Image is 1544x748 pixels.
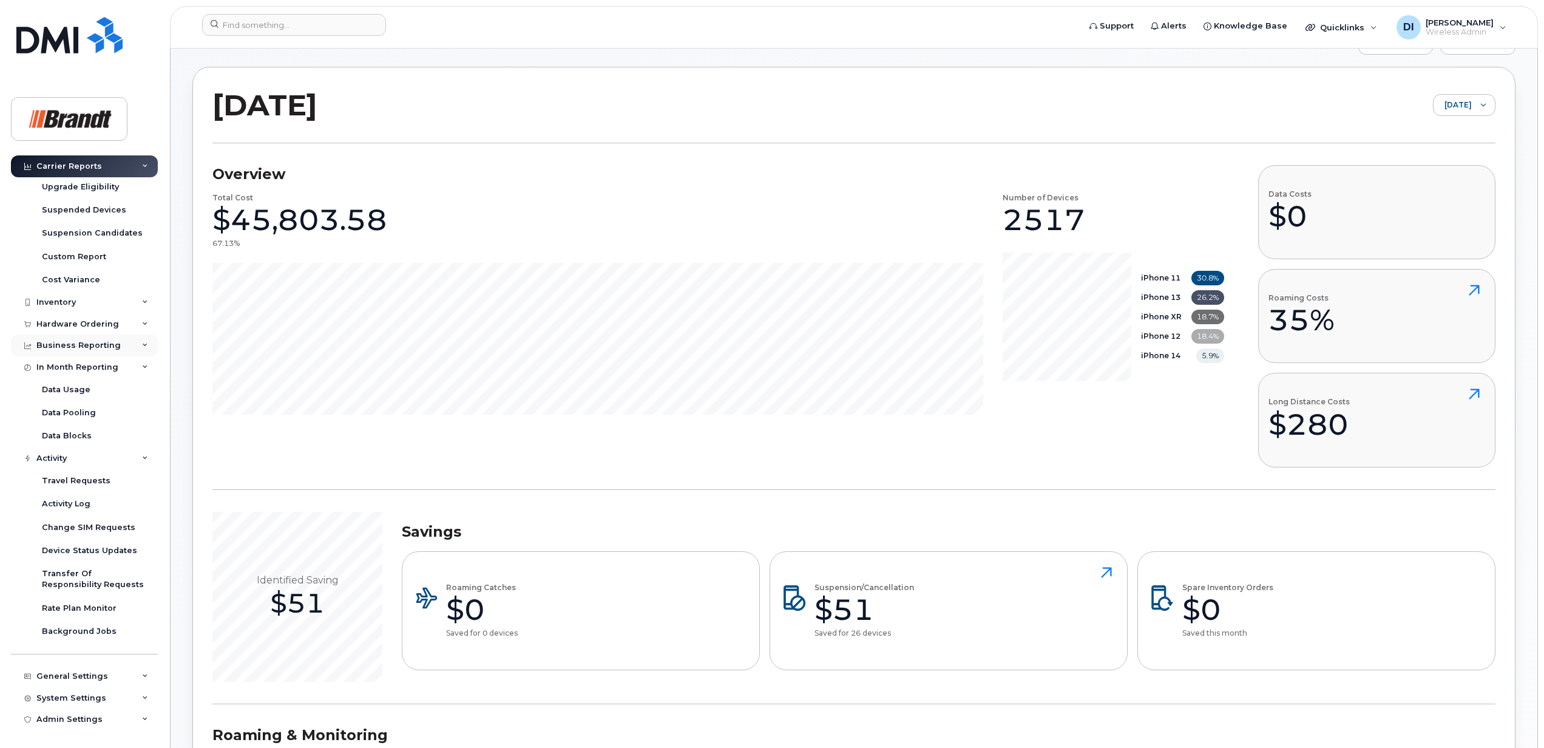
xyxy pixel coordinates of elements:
[212,202,387,238] div: $45,803.58
[1141,312,1182,321] b: iPhone XR
[814,628,914,638] p: Saved for 26 devices
[1141,273,1180,282] b: iPhone 11
[1182,628,1273,638] p: Saved this month
[212,194,253,202] h4: Total Cost
[1161,20,1187,32] span: Alerts
[1426,27,1494,37] span: Wireless Admin
[1388,15,1515,39] div: Dallas Isaac
[1191,329,1224,344] span: 18.4%
[1100,20,1134,32] span: Support
[1426,18,1494,27] span: [PERSON_NAME]
[1142,14,1195,38] a: Alerts
[270,586,325,619] span: $51
[1258,269,1495,363] button: Roaming Costs35%
[1191,271,1224,285] span: 30.8%
[1191,310,1224,324] span: 18.7%
[1268,406,1350,443] div: $280
[1268,190,1312,198] h4: Data Costs
[446,628,518,638] p: Saved for 0 devices
[1182,583,1273,591] h4: Spare Inventory Orders
[1141,351,1180,360] b: iPhone 14
[1268,198,1312,234] div: $0
[1268,294,1335,302] h4: Roaming Costs
[1196,348,1224,363] span: 5.9%
[1297,15,1386,39] div: Quicklinks
[1268,302,1335,338] div: 35%
[1258,373,1495,467] button: Long Distance Costs$280
[1081,14,1142,38] a: Support
[1003,194,1078,202] h4: Number of Devices
[202,14,386,36] input: Find something...
[814,591,914,628] div: $51
[257,574,339,586] span: Identified Saving
[212,87,317,123] h2: [DATE]
[1214,20,1287,32] span: Knowledge Base
[814,583,914,591] h4: Suspension/Cancellation
[1434,95,1472,117] span: August 2025
[1320,22,1364,32] span: Quicklinks
[212,726,1495,744] h3: Roaming & Monitoring
[1403,20,1414,35] span: DI
[770,551,1128,670] button: Suspension/Cancellation$51Saved for 26 devices
[1141,331,1180,341] b: iPhone 12
[1268,398,1350,406] h4: Long Distance Costs
[446,591,518,628] div: $0
[402,523,1495,541] h3: Savings
[1191,290,1224,305] span: 26.2%
[1003,202,1085,238] div: 2517
[212,165,1224,183] h3: Overview
[1195,14,1296,38] a: Knowledge Base
[212,238,240,248] div: 67.13%
[446,583,518,591] h4: Roaming Catches
[1141,293,1180,302] b: iPhone 13
[1182,591,1273,628] div: $0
